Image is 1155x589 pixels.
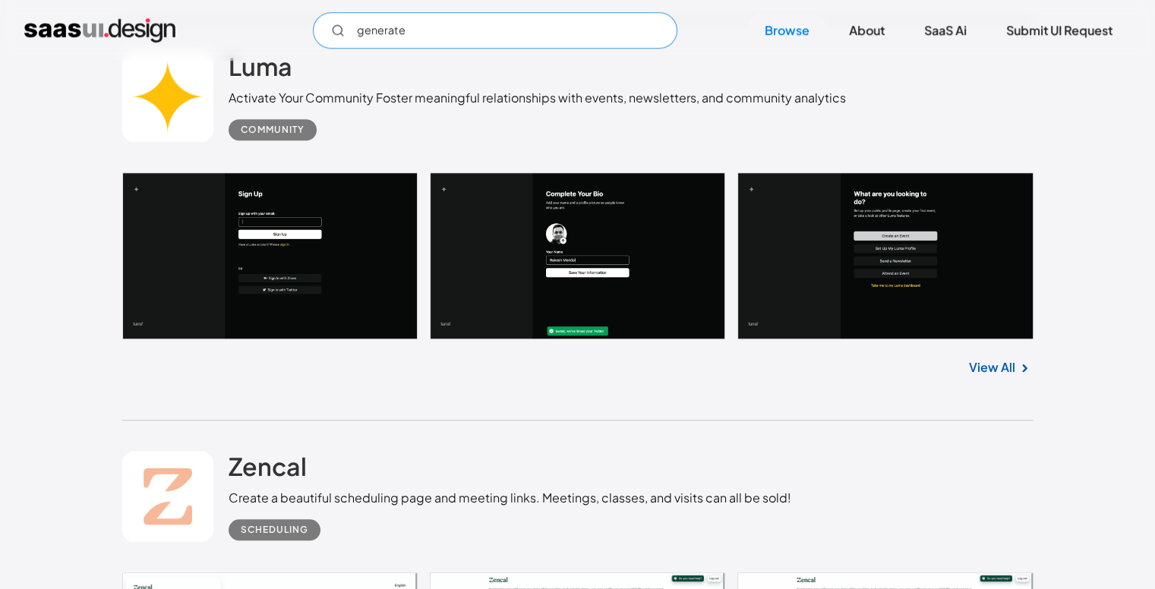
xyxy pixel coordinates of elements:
[229,51,292,89] a: Luma
[969,358,1015,376] a: View All
[241,521,308,539] div: Scheduling
[831,14,903,47] a: About
[229,489,791,507] div: Create a beautiful scheduling page and meeting links. Meetings, classes, and visits can all be sold!
[906,14,985,47] a: SaaS Ai
[229,451,307,481] h2: Zencal
[229,89,846,107] div: Activate Your Community Foster meaningful relationships with events, newsletters, and community a...
[229,51,292,81] h2: Luma
[746,14,828,47] a: Browse
[988,14,1131,47] a: Submit UI Request
[24,18,175,43] a: home
[313,12,677,49] form: Email Form
[313,12,677,49] input: Search UI designs you're looking for...
[241,121,305,139] div: Community
[229,451,307,489] a: Zencal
